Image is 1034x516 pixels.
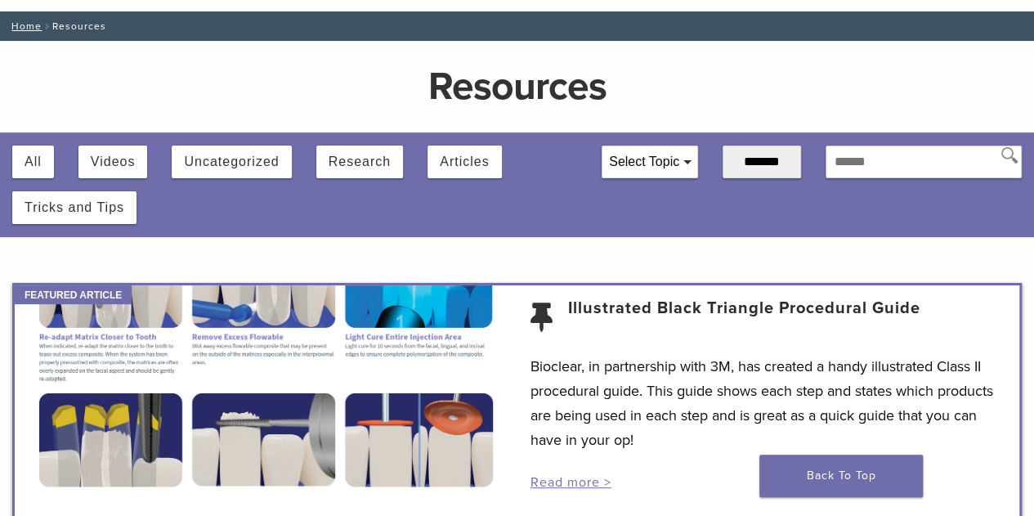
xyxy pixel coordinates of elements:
button: Uncategorized [184,146,279,178]
button: Research [329,146,391,178]
a: Read more > [530,474,611,491]
a: Back To Top [759,455,923,497]
a: Home [7,20,42,32]
button: Articles [440,146,489,178]
h1: Resources [185,67,849,106]
p: Bioclear, in partnership with 3M, has created a handy illustrated Class II procedural guide. This... [530,354,1007,452]
button: Tricks and Tips [25,191,124,224]
a: Illustrated Black Triangle Procedural Guide [568,298,920,338]
button: Videos [91,146,136,178]
div: Select Topic [602,146,697,177]
button: All [25,146,42,178]
span: / [42,22,52,30]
